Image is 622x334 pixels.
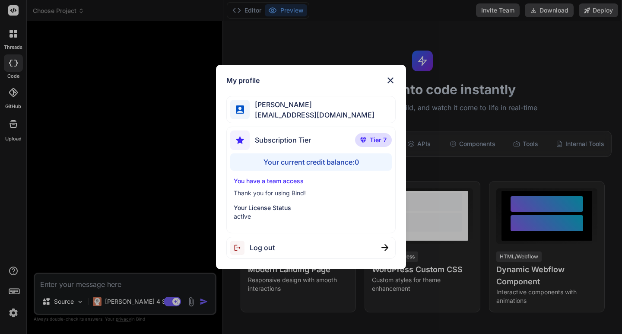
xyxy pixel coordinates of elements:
p: active [234,212,388,221]
p: You have a team access [234,177,388,185]
span: [PERSON_NAME] [250,99,374,110]
img: logout [230,241,250,255]
p: Thank you for using Bind! [234,189,388,197]
span: Log out [250,242,275,253]
span: Tier 7 [370,136,387,144]
p: Your License Status [234,204,388,212]
img: close [381,244,388,251]
img: close [385,75,396,86]
div: Your current credit balance: 0 [230,153,392,171]
img: profile [236,105,244,114]
span: [EMAIL_ADDRESS][DOMAIN_NAME] [250,110,374,120]
img: premium [360,137,366,143]
h1: My profile [226,75,260,86]
span: Subscription Tier [255,135,311,145]
img: subscription [230,130,250,150]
